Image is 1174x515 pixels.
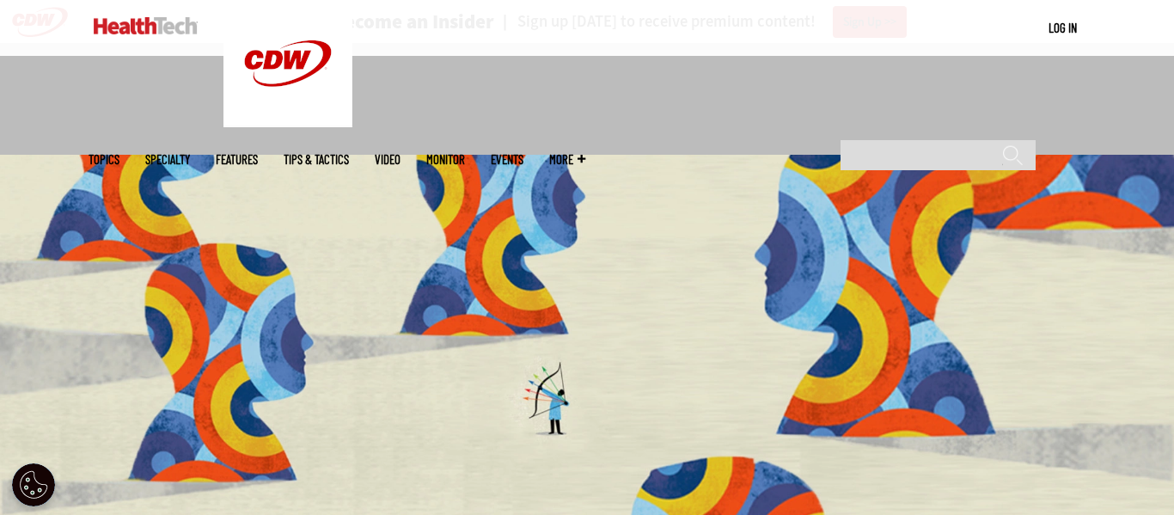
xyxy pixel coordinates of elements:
[1049,20,1077,35] a: Log in
[375,153,401,166] a: Video
[284,153,349,166] a: Tips & Tactics
[94,17,198,34] img: Home
[216,153,258,166] a: Features
[549,153,585,166] span: More
[12,463,55,506] button: Open Preferences
[426,153,465,166] a: MonITor
[145,153,190,166] span: Specialty
[89,153,119,166] span: Topics
[223,113,352,132] a: CDW
[1049,19,1077,37] div: User menu
[12,463,55,506] div: Cookie Settings
[491,153,523,166] a: Events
